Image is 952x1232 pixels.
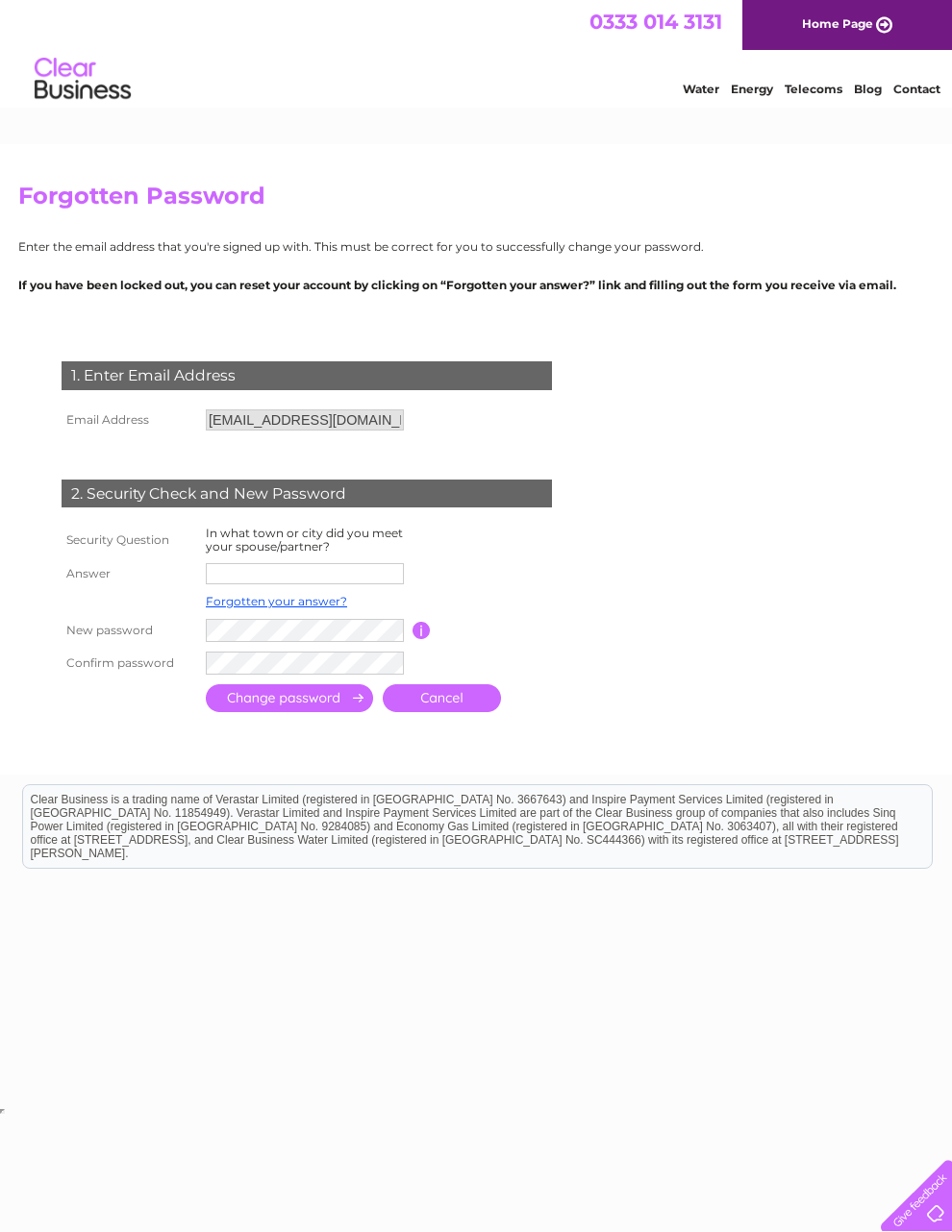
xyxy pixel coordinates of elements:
a: Water [683,82,719,96]
th: Confirm password [57,647,201,679]
div: 2. Security Check and New Password [62,480,552,508]
th: Answer [57,558,201,589]
th: New password [57,614,201,647]
input: Submit [206,684,373,712]
div: Clear Business is a trading name of Verastar Limited (registered in [GEOGRAPHIC_DATA] No. 3667643... [23,11,932,93]
input: Information [413,622,431,639]
div: 1. Enter Email Address [62,361,552,390]
a: Forgotten your answer? [206,594,347,608]
label: In what town or city did you meet your spouse/partner? [206,526,403,554]
img: logo.png [34,50,132,109]
th: Email Address [57,405,201,435]
p: Enter the email address that you're signed up with. This must be correct for you to successfully ... [18,237,934,256]
a: Energy [731,82,773,96]
p: If you have been locked out, you can reset your account by clicking on “Forgotten your answer?” l... [18,276,934,294]
h2: Forgotten Password [18,183,934,219]
th: Security Question [57,522,201,558]
a: Telecoms [785,82,842,96]
a: Blog [854,82,882,96]
a: 0333 014 3131 [589,10,722,34]
a: Contact [893,82,940,96]
a: Cancel [383,684,501,712]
